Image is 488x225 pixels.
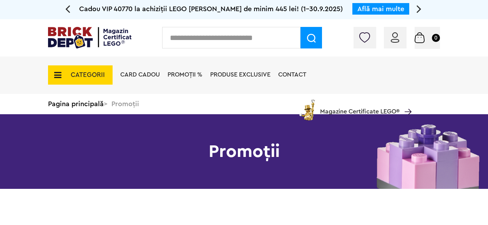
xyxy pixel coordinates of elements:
a: Magazine Certificate LEGO® [400,99,412,105]
a: Produse exclusive [210,72,271,78]
a: Contact [278,72,306,78]
small: 0 [432,34,440,42]
span: Magazine Certificate LEGO® [320,98,400,115]
a: Află mai multe [357,5,404,12]
span: CATEGORII [71,72,105,78]
a: PROMOȚII % [168,72,203,78]
a: Card Cadou [120,72,160,78]
span: Cadou VIP 40770 la achiziții LEGO [PERSON_NAME] de minim 445 lei! (1-30.9.2025) [79,5,343,12]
